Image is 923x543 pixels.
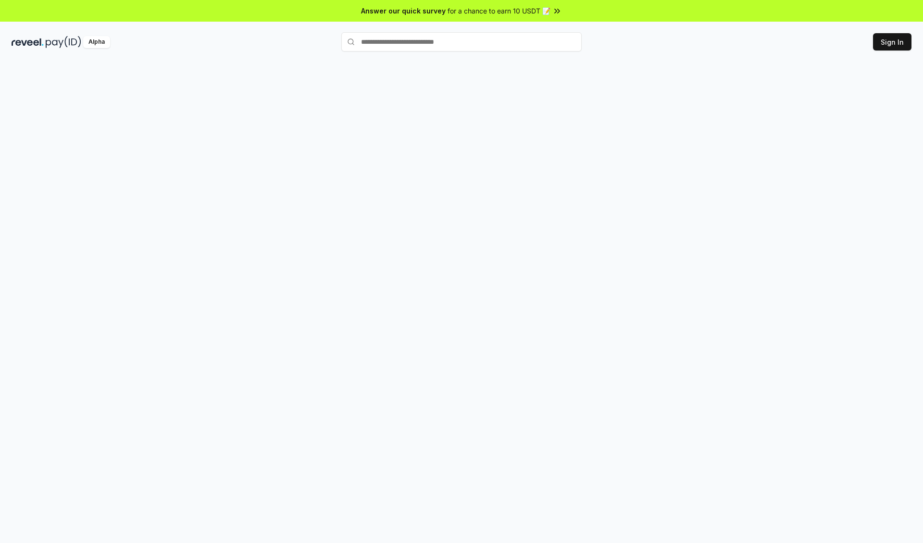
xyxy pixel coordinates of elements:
span: Answer our quick survey [361,6,446,16]
button: Sign In [873,33,911,51]
img: pay_id [46,36,81,48]
span: for a chance to earn 10 USDT 📝 [448,6,550,16]
img: reveel_dark [12,36,44,48]
div: Alpha [83,36,110,48]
